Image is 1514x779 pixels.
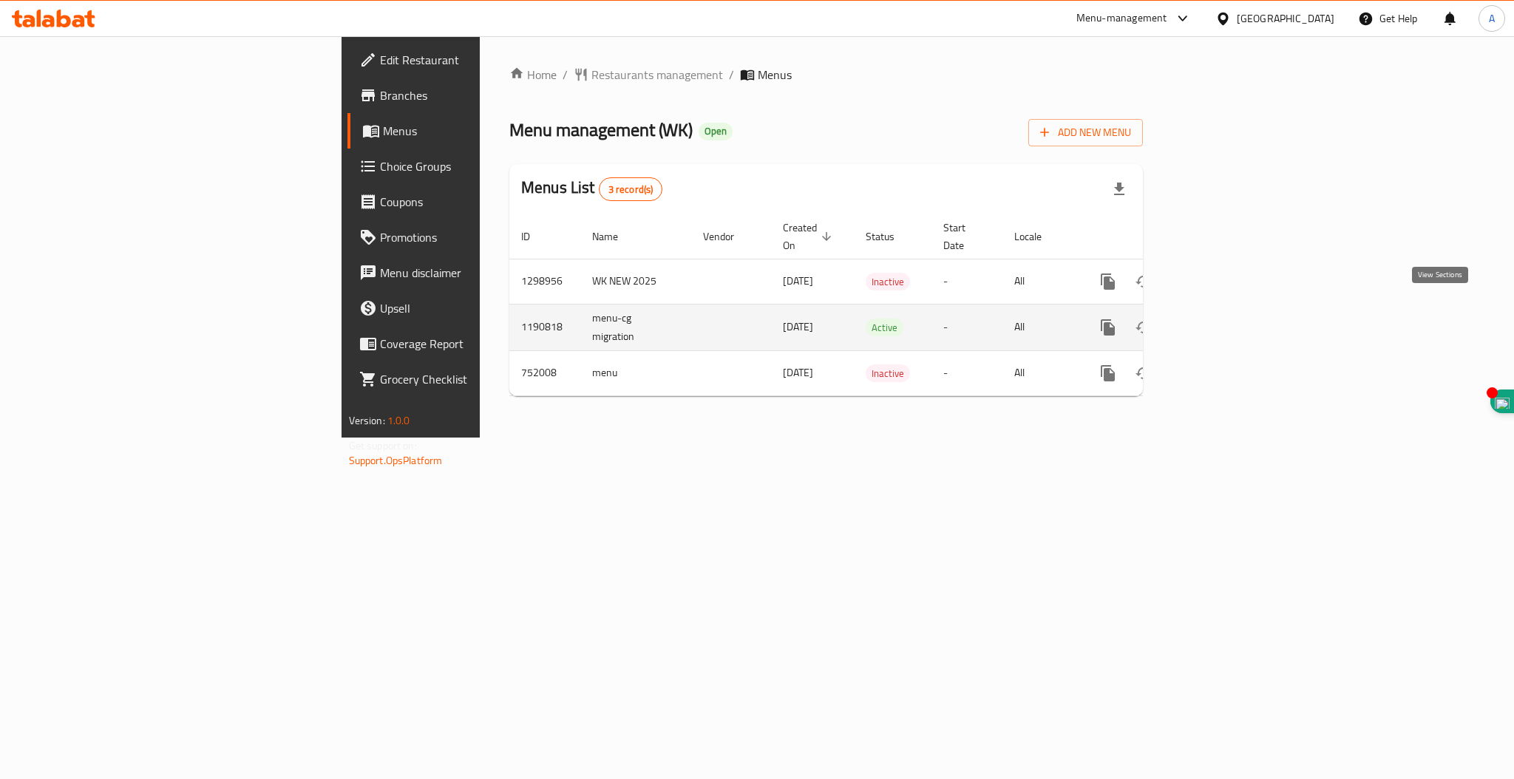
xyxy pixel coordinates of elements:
a: Restaurants management [574,66,723,84]
span: Vendor [703,228,753,245]
span: Menu management ( WK ) [509,113,693,146]
span: Menu disclaimer [380,264,583,282]
a: Promotions [347,220,594,255]
div: Total records count [599,177,663,201]
a: Coupons [347,184,594,220]
td: - [931,304,1002,350]
span: Choice Groups [380,157,583,175]
span: [DATE] [783,271,813,290]
span: Created On [783,219,836,254]
div: Menu-management [1076,10,1167,27]
button: Add New Menu [1028,119,1143,146]
div: [GEOGRAPHIC_DATA] [1237,10,1334,27]
th: Actions [1079,214,1244,259]
span: Branches [380,86,583,104]
div: Export file [1101,171,1137,207]
a: Grocery Checklist [347,361,594,397]
div: Inactive [866,273,910,290]
button: more [1090,310,1126,345]
td: All [1002,350,1079,395]
span: Edit Restaurant [380,51,583,69]
button: more [1090,356,1126,391]
td: - [931,350,1002,395]
a: Menus [347,113,594,149]
span: Start Date [943,219,985,254]
span: Menus [758,66,792,84]
td: WK NEW 2025 [580,259,691,304]
span: Status [866,228,914,245]
a: Menu disclaimer [347,255,594,290]
span: [DATE] [783,363,813,382]
span: [DATE] [783,317,813,336]
a: Branches [347,78,594,113]
span: Coupons [380,193,583,211]
td: All [1002,304,1079,350]
span: Open [699,125,733,137]
span: Version: [349,411,385,430]
span: 3 record(s) [600,183,662,197]
a: Edit Restaurant [347,42,594,78]
span: ID [521,228,549,245]
span: Get support on: [349,436,417,455]
td: menu-cg migration [580,304,691,350]
button: Change Status [1126,356,1161,391]
button: Change Status [1126,310,1161,345]
a: Support.OpsPlatform [349,451,443,470]
a: Upsell [347,290,594,326]
div: Open [699,123,733,140]
a: Choice Groups [347,149,594,184]
h2: Menus List [521,177,662,201]
nav: breadcrumb [509,66,1143,84]
td: menu [580,350,691,395]
span: Coverage Report [380,335,583,353]
a: Coverage Report [347,326,594,361]
span: Name [592,228,637,245]
span: A [1489,10,1495,27]
span: Upsell [380,299,583,317]
td: All [1002,259,1079,304]
span: Add New Menu [1040,123,1131,142]
span: Active [866,319,903,336]
td: - [931,259,1002,304]
span: Menus [383,122,583,140]
span: Promotions [380,228,583,246]
span: Grocery Checklist [380,370,583,388]
table: enhanced table [509,214,1244,396]
span: Inactive [866,365,910,382]
li: / [729,66,734,84]
button: Change Status [1126,264,1161,299]
span: Restaurants management [591,66,723,84]
button: more [1090,264,1126,299]
span: 1.0.0 [387,411,410,430]
span: Inactive [866,273,910,290]
span: Locale [1014,228,1061,245]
